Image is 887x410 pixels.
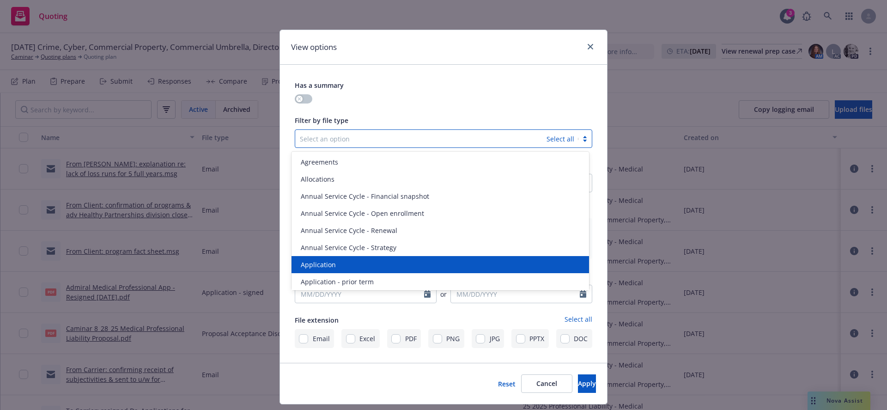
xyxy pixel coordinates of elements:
span: JPG [490,334,500,343]
a: Reset [498,379,516,389]
span: Agreements [301,157,338,167]
span: Email [313,334,330,343]
a: close [585,41,596,52]
span: File extension [295,316,339,324]
input: MM/DD/YYYY [295,285,437,303]
span: Application - prior term [301,277,374,287]
span: DOC [574,334,588,343]
span: or [440,289,447,299]
span: PNG [446,334,460,343]
span: Annual Service Cycle - Financial snapshot [301,191,429,201]
span: PPTX [529,334,544,343]
a: Select all [547,135,574,143]
span: Has a summary [295,81,344,90]
span: Cancel [536,379,557,388]
span: PDF [405,334,417,343]
span: Allocations [301,174,334,184]
a: Select all [565,314,592,325]
span: Annual Service Cycle - Open enrollment [301,208,424,218]
span: Filter by file type [295,116,348,125]
span: Application [301,260,336,269]
span: Annual Service Cycle - Renewal [301,226,397,235]
span: Annual Service Cycle - Strategy [301,243,396,252]
button: Apply [578,374,596,393]
button: Cancel [521,374,572,393]
h1: View options [291,41,337,53]
span: Excel [359,334,375,343]
input: MM/DD/YYYY [450,285,592,303]
span: Apply [578,379,596,388]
